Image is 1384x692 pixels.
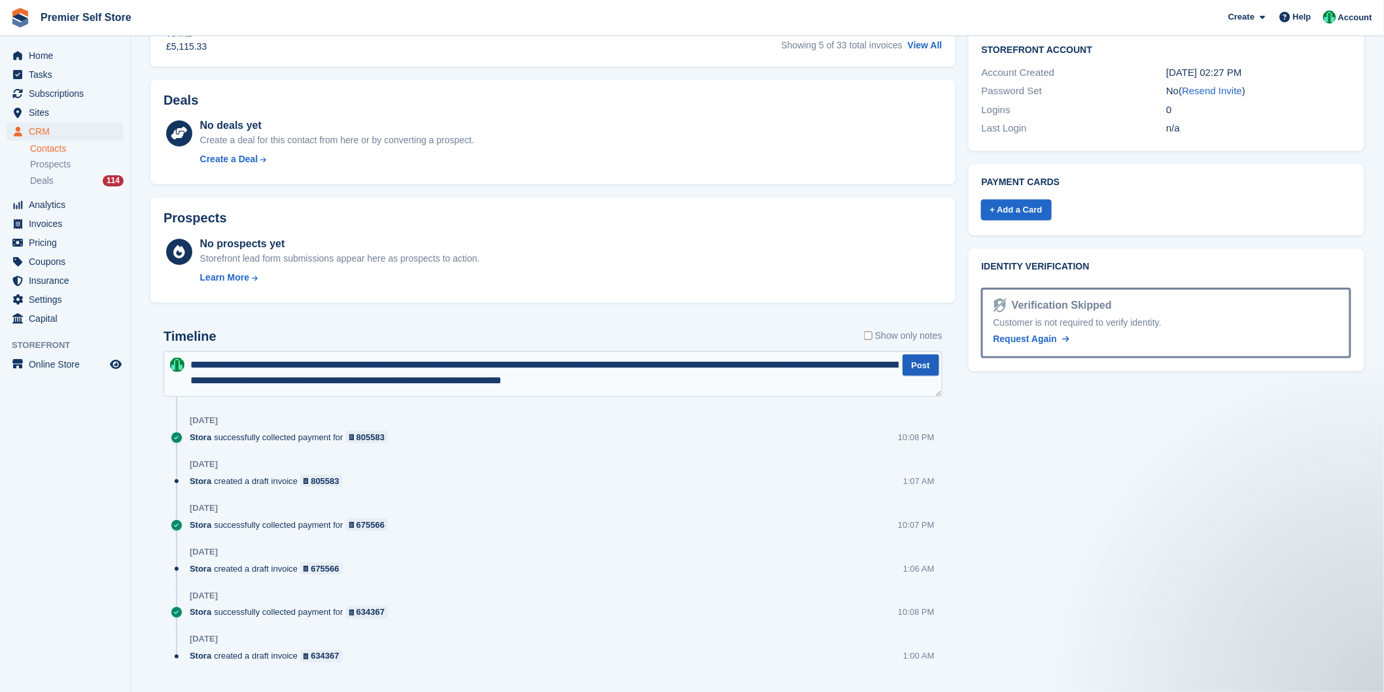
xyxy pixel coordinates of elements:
input: Show only notes [864,329,873,343]
div: Last Login [982,121,1167,136]
a: menu [7,355,124,373]
a: menu [7,103,124,122]
span: Stora [190,650,211,663]
img: Peter Pring [1323,10,1336,24]
div: 675566 [311,562,339,575]
div: [DATE] [190,591,218,601]
a: menu [7,252,124,271]
span: Capital [29,309,107,328]
div: Create a deal for this contact from here or by converting a prospect. [200,133,474,147]
div: Verification Skipped [1007,298,1112,313]
div: 1:07 AM [903,475,935,487]
button: Post [903,355,939,376]
a: menu [7,271,124,290]
a: menu [7,215,124,233]
div: No prospects yet [200,236,480,252]
div: Password Set [982,84,1167,99]
span: Invoices [29,215,107,233]
h2: Prospects [164,211,227,226]
h2: Payment cards [982,177,1351,188]
span: Pricing [29,234,107,252]
span: Account [1338,11,1372,24]
a: Request Again [994,332,1069,346]
div: 805583 [356,431,385,443]
div: £5,115.33 [166,40,207,54]
h2: Deals [164,93,198,108]
div: No [1166,84,1351,99]
div: [DATE] [190,415,218,426]
div: created a draft invoice [190,650,349,663]
a: 634367 [300,650,343,663]
span: Analytics [29,196,107,214]
span: CRM [29,122,107,141]
a: 675566 [300,562,343,575]
span: Storefront [12,339,130,352]
span: Insurance [29,271,107,290]
div: Create a Deal [200,152,258,166]
a: Learn More [200,271,480,285]
a: View All [908,40,943,50]
div: [DATE] 02:27 PM [1166,65,1351,80]
div: successfully collected payment for [190,519,394,531]
a: 675566 [346,519,389,531]
span: Coupons [29,252,107,271]
a: menu [7,46,124,65]
a: menu [7,84,124,103]
div: Learn More [200,271,249,285]
a: Preview store [108,356,124,372]
span: Deals [30,175,54,187]
div: Logins [982,103,1167,118]
div: [DATE] [190,634,218,645]
div: successfully collected payment for [190,606,394,619]
div: 10:07 PM [898,519,935,531]
span: Settings [29,290,107,309]
div: 675566 [356,519,385,531]
span: ( ) [1179,85,1246,96]
a: menu [7,65,124,84]
a: 805583 [346,431,389,443]
a: Contacts [30,143,124,155]
a: menu [7,196,124,214]
span: Tasks [29,65,107,84]
div: Account Created [982,65,1167,80]
span: Home [29,46,107,65]
a: Resend Invite [1183,85,1243,96]
div: 0 [1166,103,1351,118]
span: Create [1228,10,1254,24]
h2: Timeline [164,329,216,344]
a: Create a Deal [200,152,474,166]
div: 114 [103,175,124,186]
div: No deals yet [200,118,474,133]
a: 634367 [346,606,389,619]
h2: Storefront Account [982,43,1351,56]
img: stora-icon-8386f47178a22dfd0bd8f6a31ec36ba5ce8667c1dd55bd0f319d3a0aa187defe.svg [10,8,30,27]
span: Showing 5 of 33 total invoices [782,40,903,50]
div: [DATE] [190,459,218,470]
a: menu [7,122,124,141]
div: n/a [1166,121,1351,136]
h2: Identity verification [982,262,1351,272]
div: 805583 [311,475,339,487]
label: Show only notes [864,329,943,343]
div: [DATE] [190,547,218,557]
span: Subscriptions [29,84,107,103]
a: 805583 [300,475,343,487]
img: Peter Pring [170,358,184,372]
span: Stora [190,475,211,487]
span: Help [1293,10,1311,24]
a: menu [7,234,124,252]
div: Customer is not required to verify identity. [994,316,1339,330]
div: 10:08 PM [898,606,935,619]
div: 634367 [356,606,385,619]
a: menu [7,309,124,328]
span: Stora [190,562,211,575]
a: Premier Self Store [35,7,137,28]
span: Sites [29,103,107,122]
a: Deals 114 [30,174,124,188]
div: created a draft invoice [190,562,349,575]
div: [DATE] [190,503,218,513]
a: Prospects [30,158,124,171]
span: Stora [190,606,211,619]
div: 10:08 PM [898,431,935,443]
div: 1:00 AM [903,650,935,663]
